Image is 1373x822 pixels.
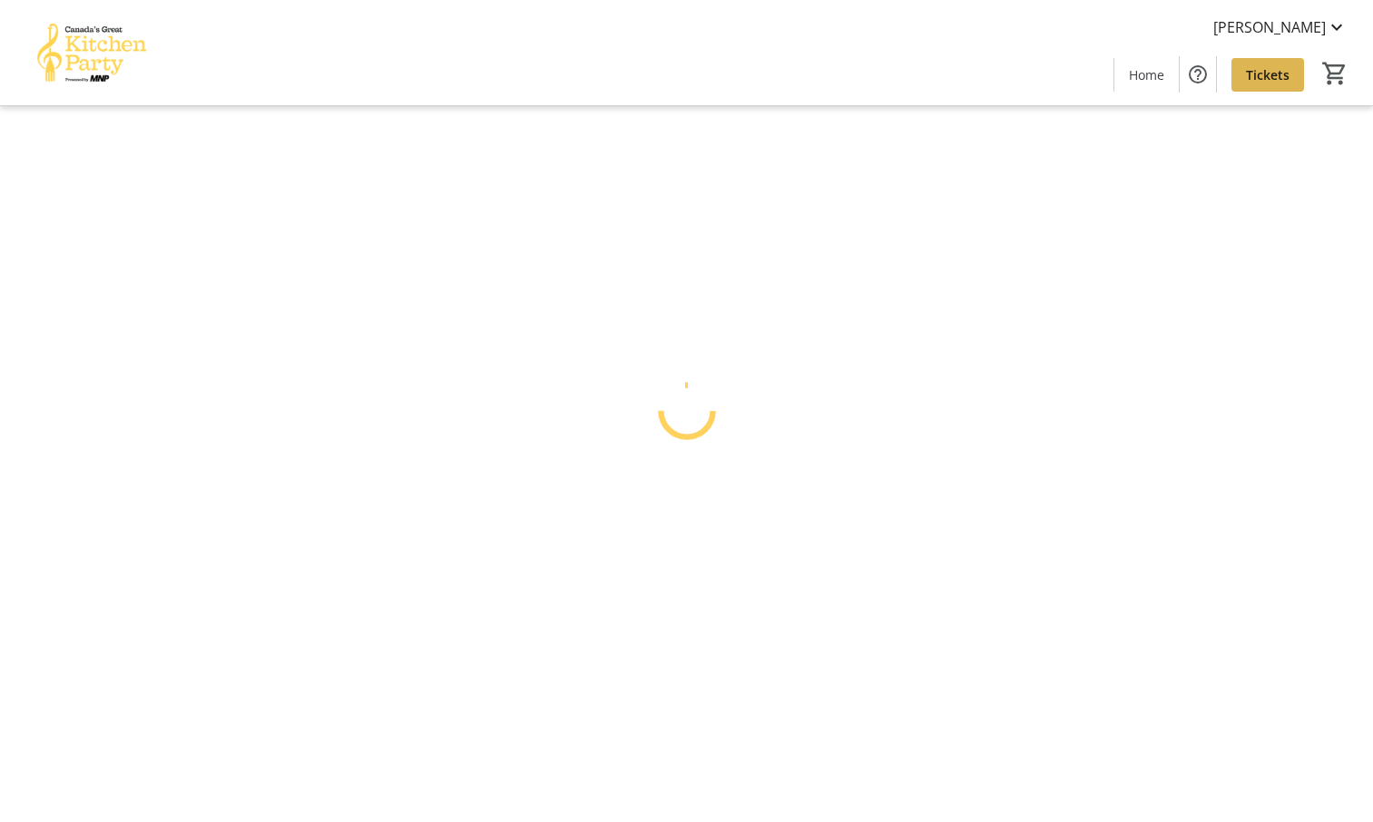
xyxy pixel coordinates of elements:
span: Home [1129,65,1164,84]
span: Tickets [1246,65,1290,84]
button: Help [1180,56,1216,93]
button: Cart [1319,57,1351,90]
span: [PERSON_NAME] [1213,16,1326,38]
a: Home [1114,58,1179,92]
button: [PERSON_NAME] [1199,13,1362,42]
img: Canada’s Great Kitchen Party's Logo [11,7,172,98]
a: Tickets [1231,58,1304,92]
